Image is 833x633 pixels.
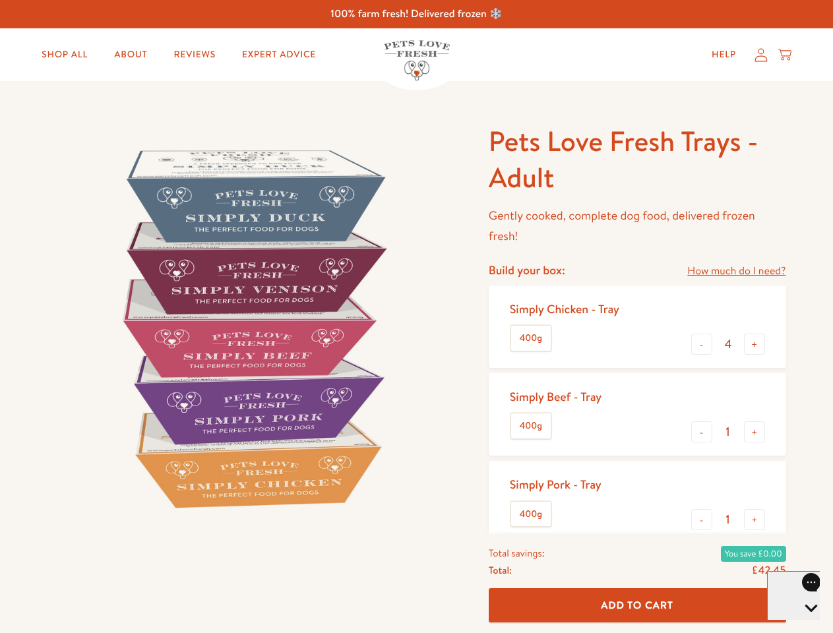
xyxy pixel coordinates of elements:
[510,389,602,404] div: Simply Beef - Tray
[721,546,786,562] span: You save £0.00
[744,421,765,442] button: +
[687,262,786,280] a: How much do I need?
[511,413,551,438] label: 400g
[384,40,450,80] img: Pets Love Fresh
[601,598,673,612] span: Add To Cart
[489,123,786,195] h1: Pets Love Fresh Trays - Adult
[104,42,158,68] a: About
[691,421,712,442] button: -
[31,42,98,68] a: Shop All
[691,334,712,355] button: -
[489,588,786,623] button: Add To Cart
[510,301,619,316] div: Simply Chicken - Tray
[511,326,551,351] label: 400g
[752,563,786,578] span: £42.45
[691,509,712,530] button: -
[231,42,326,68] a: Expert Advice
[744,509,765,530] button: +
[510,477,602,492] div: Simply Pork - Tray
[489,545,545,562] span: Total savings:
[489,562,512,579] span: Total:
[489,262,565,278] h4: Build your box:
[701,42,747,68] a: Help
[767,571,820,620] iframe: Gorgias live chat messenger
[744,334,765,355] button: +
[47,123,457,533] img: Pets Love Fresh Trays - Adult
[511,502,551,527] label: 400g
[163,42,226,68] a: Reviews
[489,206,786,246] p: Gently cooked, complete dog food, delivered frozen fresh!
